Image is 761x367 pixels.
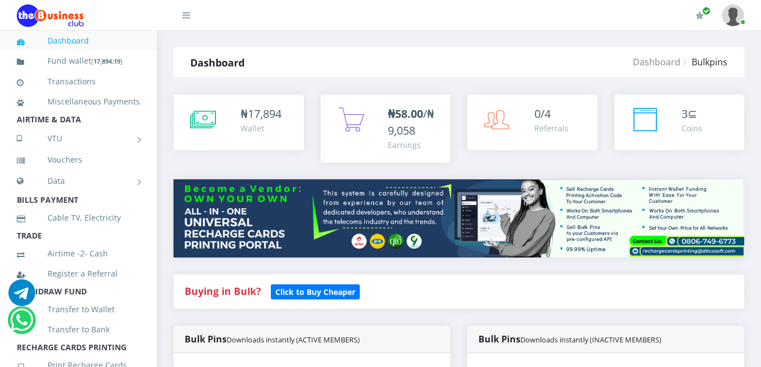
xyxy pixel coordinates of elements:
[633,56,680,68] a: Dashboard
[17,69,140,94] a: Transactions
[17,241,140,266] a: Airtime -2- Cash
[173,94,304,150] a: ₦17,894 Wallet
[227,335,360,345] small: Downloads instantly (ACTIVE MEMBERS)
[722,4,744,26] img: User
[534,122,569,134] div: Referrals
[17,28,140,54] a: Dashboard
[702,7,711,15] span: Renew/Upgrade Subscription
[17,261,140,287] a: Register a Referral
[241,106,281,122] div: ₦
[682,106,702,122] div: ⊆
[190,56,245,69] strong: Dashboard
[241,122,281,134] div: Wallet
[10,315,33,333] a: Chat for support
[185,333,360,345] strong: Bulk Pins
[388,106,434,138] span: /₦9,058
[8,288,35,306] a: Chat for support
[173,179,744,258] img: multitenant_rcp.png
[17,89,140,115] a: Miscellaneous Payments
[271,284,360,298] a: Click to Buy Cheaper
[696,11,704,20] i: Renew/Upgrade Subscription
[17,317,140,342] a: Transfer to Bank
[17,167,140,195] a: Data
[17,4,84,27] img: Logo
[478,333,661,345] strong: Bulk Pins
[680,55,727,69] li: Bulkpins
[93,57,120,65] b: 17,894.19
[248,106,281,121] span: 17,894
[321,94,451,163] a: ₦58.00/₦9,058 Earnings
[682,106,688,121] span: 3
[388,139,440,151] div: Earnings
[17,147,140,173] a: Vouchers
[467,94,598,150] a: 0/4 Referrals
[682,122,702,134] div: Coins
[185,284,261,298] strong: Buying in Bulk?
[17,125,140,152] a: VTU
[91,57,123,65] small: [ ]
[17,205,140,231] a: Cable TV, Electricity
[17,48,140,74] a: Fund wallet[17,894.19]
[17,297,140,322] a: Transfer to Wallet
[275,287,355,297] b: Click to Buy Cheaper
[534,106,551,121] span: 0/4
[388,106,423,121] b: ₦58.00
[520,335,661,345] small: Downloads instantly (INACTIVE MEMBERS)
